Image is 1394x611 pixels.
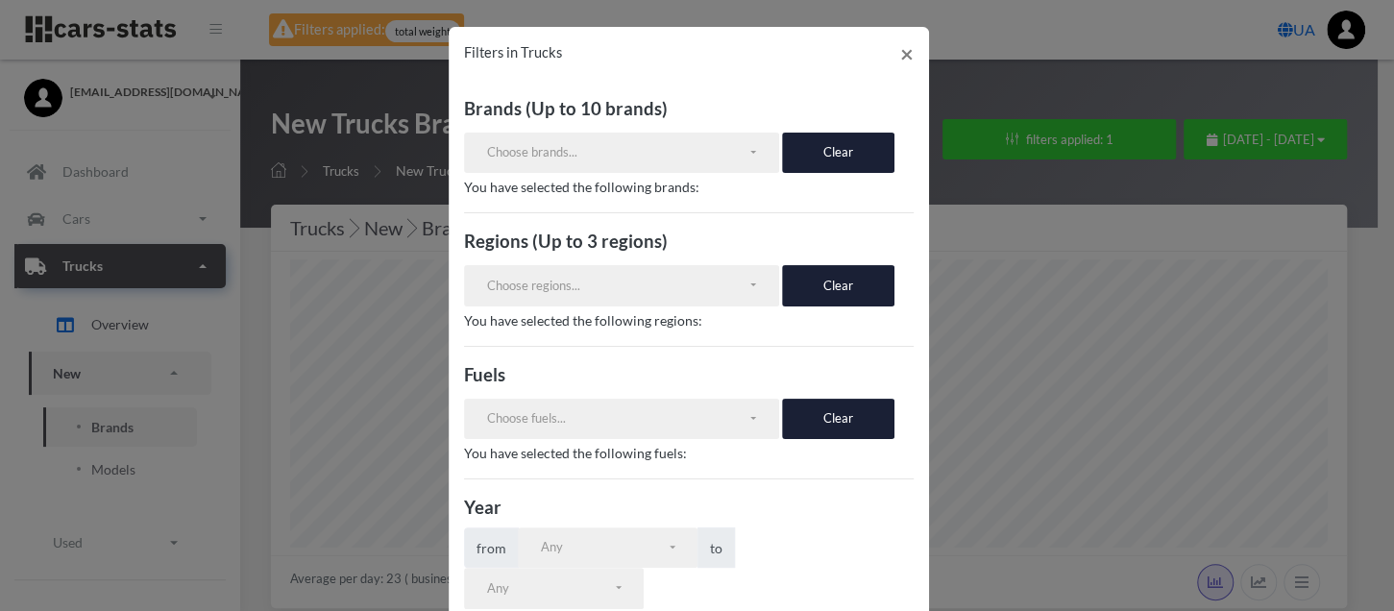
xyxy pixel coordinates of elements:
[464,497,501,518] b: Year
[464,133,779,173] button: Choose brands...
[486,143,747,162] div: Choose brands...
[697,527,735,568] span: to
[518,527,697,568] button: Any
[486,579,612,599] div: Any
[900,39,914,67] span: ×
[464,231,668,252] b: Regions (Up to 3 regions)
[885,27,929,81] button: Close
[464,98,668,119] b: Brands (Up to 10 brands)
[486,409,747,428] div: Choose fuels...
[464,364,505,385] b: Fuels
[782,265,894,305] button: Clear
[464,399,779,439] button: Choose fuels...
[464,179,699,195] span: You have selected the following brands:
[464,312,702,329] span: You have selected the following regions:
[486,277,747,296] div: Choose regions...
[782,399,894,439] button: Clear
[464,265,779,305] button: Choose regions...
[464,44,562,61] span: Filters in Trucks
[464,445,687,461] span: You have selected the following fuels:
[464,568,644,608] button: Any
[464,527,519,568] span: from
[782,133,894,173] button: Clear
[540,538,666,557] div: Any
